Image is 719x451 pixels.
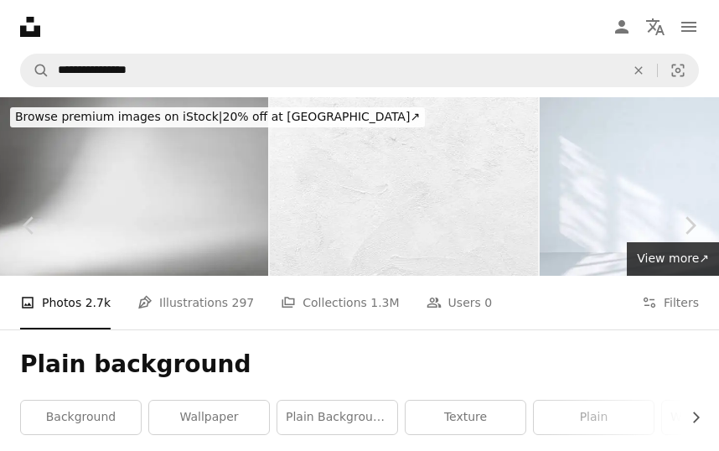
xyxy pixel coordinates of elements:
[605,10,639,44] a: Log in / Sign up
[680,401,699,434] button: scroll list to the right
[21,54,49,86] button: Search Unsplash
[672,10,706,44] button: Menu
[21,401,141,434] a: background
[370,293,399,312] span: 1.3M
[637,251,709,265] span: View more ↗
[149,401,269,434] a: wallpaper
[642,276,699,329] button: Filters
[627,242,719,276] a: View more↗
[20,350,699,380] h1: Plain background
[427,276,493,329] a: Users 0
[15,110,420,123] span: 20% off at [GEOGRAPHIC_DATA] ↗
[20,17,40,37] a: Home — Unsplash
[232,293,255,312] span: 297
[137,276,254,329] a: Illustrations 297
[484,293,492,312] span: 0
[534,401,654,434] a: plain
[658,54,698,86] button: Visual search
[20,54,699,87] form: Find visuals sitewide
[639,10,672,44] button: Language
[406,401,525,434] a: texture
[277,401,397,434] a: plain backgrounds
[620,54,657,86] button: Clear
[270,97,538,276] img: White wall texture background, paper texture background
[15,110,222,123] span: Browse premium images on iStock |
[281,276,399,329] a: Collections 1.3M
[660,145,719,306] a: Next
